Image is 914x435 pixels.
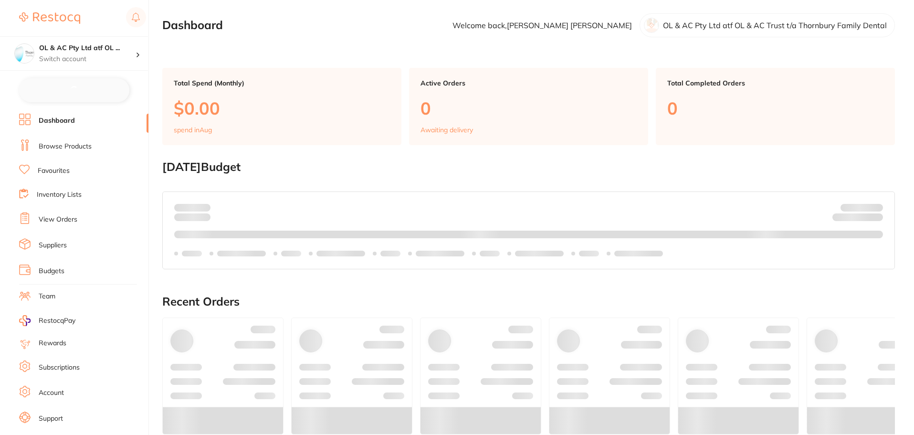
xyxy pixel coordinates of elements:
img: OL & AC Pty Ltd atf OL & AC Trust t/a Thornbury Family Dental [15,44,34,63]
p: Active Orders [420,79,637,87]
a: Total Completed Orders0 [656,68,895,145]
a: Account [39,388,64,398]
a: Dashboard [39,116,75,126]
p: Labels [480,250,500,257]
a: Inventory Lists [37,190,82,200]
p: Budget: [840,203,883,211]
h4: OL & AC Pty Ltd atf OL & AC Trust t/a Thornbury Family Dental [39,43,136,53]
a: Budgets [39,266,64,276]
p: Labels extended [515,250,564,257]
p: Labels [182,250,202,257]
a: Total Spend (Monthly)$0.00spend inAug [162,68,401,145]
span: RestocqPay [39,316,75,326]
p: month [174,212,210,223]
a: Favourites [38,166,70,176]
p: Labels [579,250,599,257]
p: Remaining: [832,212,883,223]
a: Team [39,292,55,301]
img: RestocqPay [19,315,31,326]
h2: Recent Orders [162,295,895,308]
p: Labels [281,250,301,257]
h2: [DATE] Budget [162,160,895,174]
p: Spent: [174,203,210,211]
p: 0 [667,98,883,118]
strong: $0.00 [194,203,210,212]
strong: $0.00 [866,215,883,223]
a: Support [39,414,63,424]
p: Labels extended [217,250,266,257]
p: Labels extended [316,250,365,257]
p: spend in Aug [174,126,212,134]
p: $0.00 [174,98,390,118]
h2: Dashboard [162,19,223,32]
p: Labels [380,250,400,257]
a: RestocqPay [19,315,75,326]
a: Subscriptions [39,363,80,372]
p: Awaiting delivery [420,126,473,134]
p: Switch account [39,54,136,64]
p: OL & AC Pty Ltd atf OL & AC Trust t/a Thornbury Family Dental [663,21,887,30]
strong: $NaN [864,203,883,212]
p: Total Spend (Monthly) [174,79,390,87]
img: Restocq Logo [19,12,80,24]
a: View Orders [39,215,77,224]
a: Restocq Logo [19,7,80,29]
p: 0 [420,98,637,118]
p: Welcome back, [PERSON_NAME] [PERSON_NAME] [452,21,632,30]
a: Active Orders0Awaiting delivery [409,68,648,145]
p: Labels extended [614,250,663,257]
a: Rewards [39,339,66,348]
a: Browse Products [39,142,92,151]
p: Labels extended [416,250,464,257]
p: Total Completed Orders [667,79,883,87]
a: Suppliers [39,241,67,250]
